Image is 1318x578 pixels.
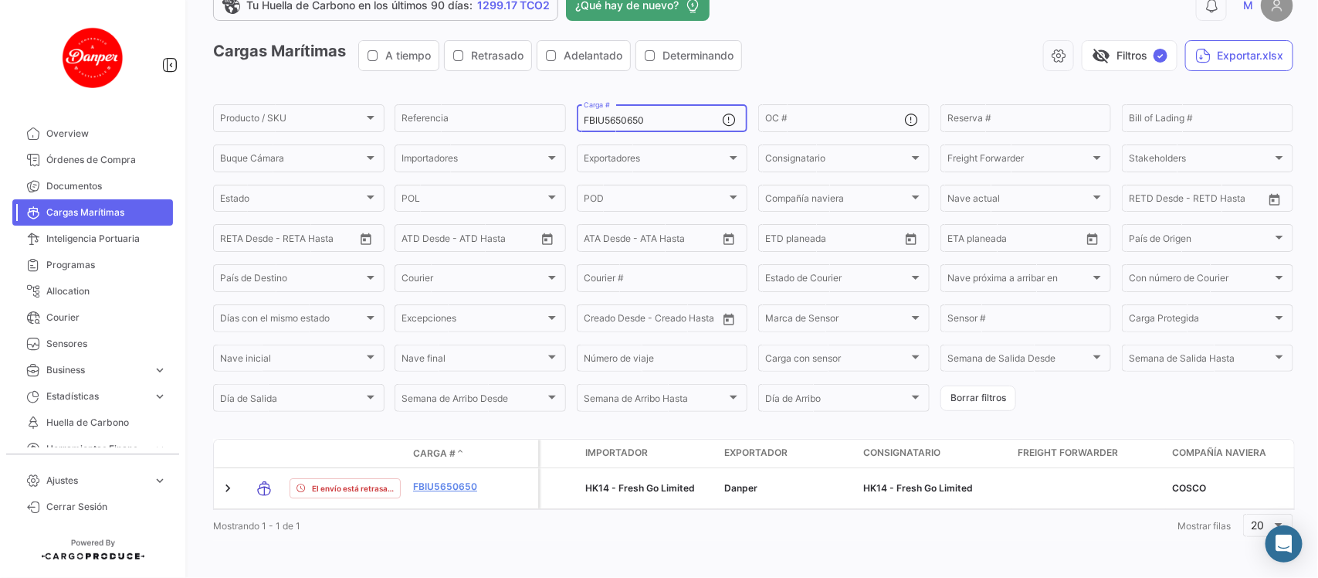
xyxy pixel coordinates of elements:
span: Compañía naviera [765,195,909,206]
span: Excepciones [401,315,545,326]
span: Carga # [413,447,456,461]
span: expand_more [153,389,167,403]
img: danper-logo.png [54,19,131,96]
datatable-header-cell: Carga # [407,440,500,467]
a: Documentos [12,173,173,199]
span: Marca de Sensor [765,315,909,326]
span: Stakeholders [1129,155,1272,166]
span: Importadores [401,155,545,166]
span: COSCO [1172,482,1206,494]
span: POL [401,195,545,206]
span: Mostrando 1 - 1 de 1 [213,520,300,532]
span: Exportador [724,446,788,460]
span: Importador [585,446,648,460]
span: Documentos [46,179,167,193]
span: Inteligencia Portuaria [46,232,167,246]
datatable-header-cell: Importador [579,440,718,467]
span: visibility_off [1092,46,1110,65]
span: HK14 - Fresh Go Limited [863,482,973,494]
span: Nave próxima a arribar en [947,275,1091,286]
button: Open calendar [717,227,740,250]
span: Freight Forwarder [1018,446,1118,460]
a: Cargas Marítimas [12,199,173,226]
span: Exportadores [584,155,727,166]
button: Open calendar [536,227,559,250]
span: El envío está retrasado. [312,482,394,495]
datatable-header-cell: Exportador [718,440,857,467]
a: Allocation [12,278,173,304]
h3: Cargas Marítimas [213,40,747,71]
span: Retrasado [471,48,523,63]
datatable-header-cell: Consignatario [857,440,1011,467]
span: Herramientas Financieras [46,442,147,456]
span: Semana de Salida Desde [947,355,1091,366]
button: Adelantado [537,41,630,70]
button: Exportar.xlsx [1185,40,1293,71]
span: Día de Salida [220,396,364,406]
span: expand_more [153,363,167,377]
div: Abrir Intercom Messenger [1265,525,1303,563]
span: Producto / SKU [220,115,364,126]
a: Programas [12,252,173,278]
span: 20 [1252,518,1265,532]
span: País de Destino [220,275,364,286]
span: Semana de Arribo Hasta [584,396,727,406]
span: A tiempo [385,48,431,63]
input: Hasta [986,235,1050,246]
input: Desde [765,235,793,246]
button: Open calendar [900,227,923,250]
button: Open calendar [717,308,740,331]
a: Sensores [12,331,173,357]
span: Buque Cámara [220,155,364,166]
span: Carga con sensor [765,355,909,366]
a: Órdenes de Compra [12,147,173,173]
input: Creado Hasta [654,315,718,326]
a: Huella de Carbono [12,410,173,436]
input: Desde [947,235,975,246]
input: Hasta [259,235,323,246]
datatable-header-cell: Freight Forwarder [1011,440,1166,467]
datatable-header-cell: Póliza [500,447,538,460]
a: Overview [12,121,173,147]
button: visibility_offFiltros✓ [1082,40,1177,71]
span: Courier [401,275,545,286]
a: Courier [12,304,173,331]
a: FBIU5650650 [413,480,493,494]
span: Estadísticas [46,389,147,403]
span: Semana de Arribo Desde [401,396,545,406]
span: Compañía naviera [1172,446,1266,460]
span: Con número de Courier [1129,275,1272,286]
input: ATA Hasta [642,235,706,246]
span: Nave inicial [220,355,364,366]
span: Semana de Salida Hasta [1129,355,1272,366]
span: Ajustes [46,474,147,488]
span: expand_more [153,474,167,488]
datatable-header-cell: Estado de Envio [283,447,407,460]
span: Sensores [46,337,167,351]
span: Estado de Courier [765,275,909,286]
span: Programas [46,258,167,272]
datatable-header-cell: Compañía naviera [1166,440,1305,467]
datatable-header-cell: Modo de Transporte [245,447,283,460]
input: ATD Desde [401,235,450,246]
datatable-header-cell: Carga Protegida [540,440,579,467]
input: ATA Desde [584,235,631,246]
span: HK14 - Fresh Go Limited [585,482,695,494]
input: Creado Desde [584,315,643,326]
span: Consignatario [863,446,940,460]
span: Business [46,363,147,377]
a: Expand/Collapse Row [220,481,235,496]
input: Hasta [804,235,868,246]
span: Carga Protegida [1129,315,1272,326]
span: expand_more [153,442,167,456]
a: Inteligencia Portuaria [12,226,173,252]
span: Allocation [46,284,167,298]
span: Danper [724,482,757,494]
span: Días con el mismo estado [220,315,364,326]
span: Huella de Carbono [46,416,167,430]
span: Nave final [401,355,545,366]
span: Mostrar filas [1177,520,1231,532]
button: Borrar filtros [940,386,1016,411]
span: Consignatario [765,155,909,166]
span: Día de Arribo [765,396,909,406]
